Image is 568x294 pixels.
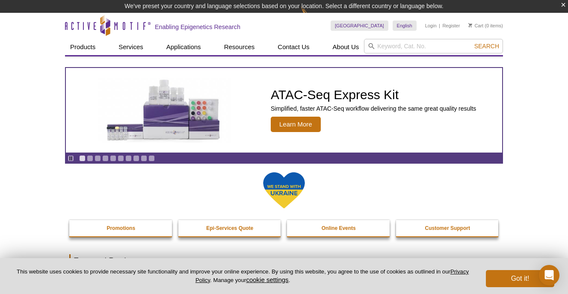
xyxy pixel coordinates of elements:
h2: Featured Products [69,254,499,267]
a: Epi-Services Quote [178,220,282,236]
strong: Epi-Services Quote [206,225,253,231]
li: (0 items) [468,21,503,31]
span: Learn More [271,117,321,132]
h2: Enabling Epigenetics Research [155,23,240,31]
a: Go to slide 2 [87,155,93,162]
h2: ATAC-Seq Express Kit [271,88,476,101]
a: Online Events [287,220,390,236]
a: About Us [328,39,364,55]
p: Simplified, faster ATAC-Seq workflow delivering the same great quality results [271,105,476,112]
a: Services [113,39,148,55]
a: Toggle autoplay [68,155,74,162]
img: Your Cart [468,23,472,27]
img: Change Here [301,6,324,26]
a: Contact Us [272,39,314,55]
a: Cart [468,23,483,29]
a: Go to slide 5 [110,155,116,162]
a: Customer Support [396,220,500,236]
img: ATAC-Seq Express Kit [94,78,235,143]
a: Go to slide 1 [79,155,86,162]
a: ATAC-Seq Express Kit ATAC-Seq Express Kit Simplified, faster ATAC-Seq workflow delivering the sam... [66,68,502,153]
span: Search [474,43,499,50]
button: Search [472,42,502,50]
a: Resources [219,39,260,55]
p: This website uses cookies to provide necessary site functionality and improve your online experie... [14,268,472,284]
a: Go to slide 9 [141,155,147,162]
a: Go to slide 6 [118,155,124,162]
li: | [439,21,440,31]
a: English [393,21,417,31]
div: Open Intercom Messenger [539,265,559,285]
a: Go to slide 4 [102,155,109,162]
a: Promotions [69,220,173,236]
strong: Customer Support [425,225,470,231]
a: Login [425,23,437,29]
article: ATAC-Seq Express Kit [66,68,502,153]
strong: Online Events [322,225,356,231]
a: [GEOGRAPHIC_DATA] [331,21,388,31]
button: cookie settings [246,276,288,283]
a: Applications [161,39,206,55]
input: Keyword, Cat. No. [364,39,503,53]
strong: Promotions [106,225,135,231]
a: Go to slide 7 [125,155,132,162]
a: Products [65,39,101,55]
a: Go to slide 3 [95,155,101,162]
img: We Stand With Ukraine [263,171,305,209]
a: Privacy Policy [195,268,469,283]
a: Register [442,23,460,29]
a: Go to slide 8 [133,155,139,162]
button: Got it! [486,270,554,287]
a: Go to slide 10 [148,155,155,162]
